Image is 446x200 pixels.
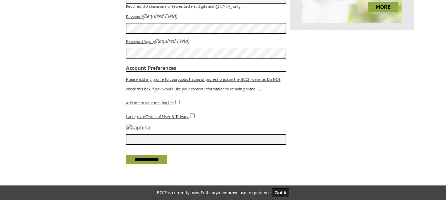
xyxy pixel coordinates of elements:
[272,188,290,197] button: Got it
[146,114,189,119] a: Terms of User & Privacy
[126,39,155,44] label: Password (again)
[126,14,143,19] label: Password
[368,2,398,12] a: more
[126,77,281,91] label: Please add my profile to your on the BCCF website. Do NOT check this box if you would like your c...
[126,124,150,131] img: captcha
[126,4,286,9] p: Required. 30 characters or fewer. Letters, digits and @/./+/-/_ only.
[155,37,189,44] i: (Required Field)
[126,100,174,105] label: Add me to your mailing list
[126,64,286,72] strong: Account Preferences
[143,12,177,20] i: (Required Field)
[126,114,189,119] label: I accept the
[201,190,218,196] a: Fullstory
[177,77,229,82] a: public listing of professionals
